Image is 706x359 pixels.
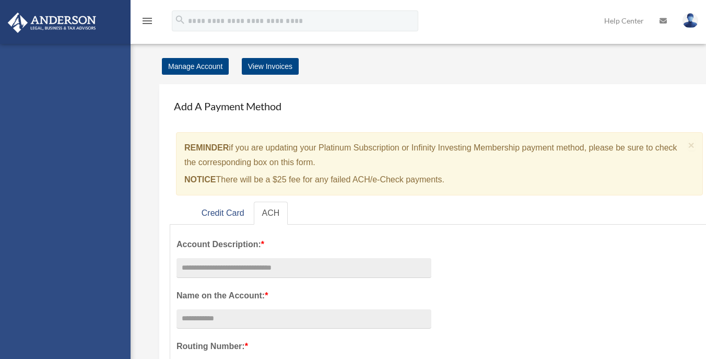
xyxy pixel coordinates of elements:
a: Manage Account [162,58,229,75]
a: Credit Card [193,202,253,225]
label: Account Description: [176,237,431,252]
img: User Pic [683,13,698,28]
strong: REMINDER [184,143,229,152]
strong: NOTICE [184,175,216,184]
div: if you are updating your Platinum Subscription or Infinity Investing Membership payment method, p... [176,132,703,195]
img: Anderson Advisors Platinum Portal [5,13,99,33]
i: menu [141,15,154,27]
label: Routing Number: [176,339,431,354]
span: × [688,139,695,151]
i: search [174,14,186,26]
label: Name on the Account: [176,288,431,303]
a: menu [141,18,154,27]
button: Close [688,140,695,150]
a: ACH [254,202,288,225]
a: View Invoices [242,58,299,75]
p: There will be a $25 fee for any failed ACH/e-Check payments. [184,172,684,187]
